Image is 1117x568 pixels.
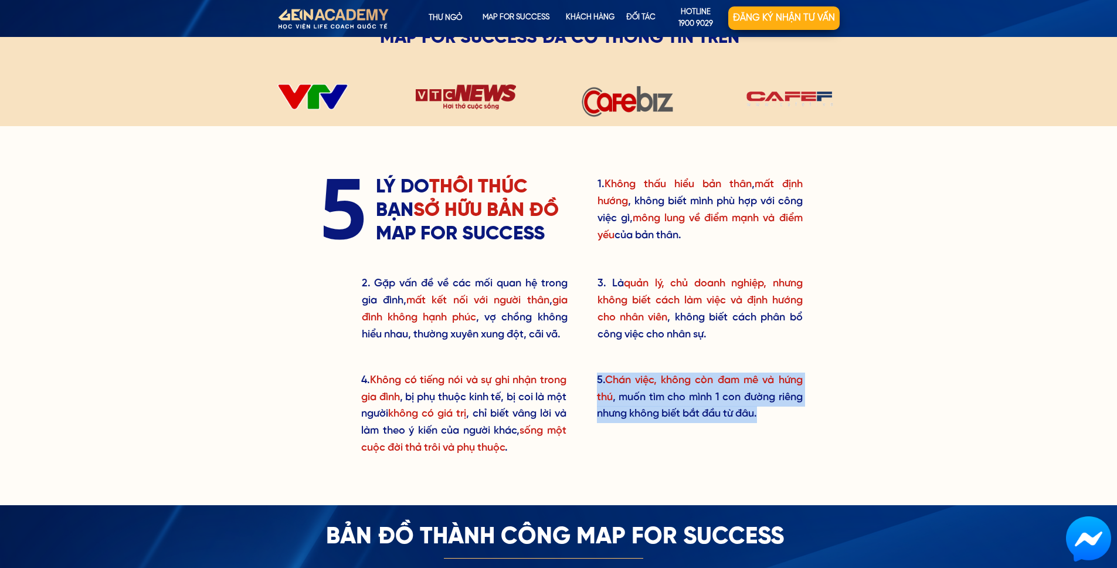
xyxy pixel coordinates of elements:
[663,6,729,31] p: hotline 1900 9029
[406,295,549,306] span: mất kết nối với người thân
[597,177,803,244] h3: 1. , , không biết mình phù hợp với công việc gì, của bản thân.
[605,179,752,190] span: Không thấu hiểu bản thân
[597,213,803,241] span: mông lung về điểm mạnh và điểm yếu
[326,523,792,551] h3: Bản đồ thành công Map For Success
[361,373,566,474] h3: 4. , bị phụ thuộc kinh tế, bị coi là một người , chỉ biết vâng lời và làm theo ý kiến của người k...
[413,201,559,221] span: SỞ HỮU BẢN ĐỒ
[388,408,466,420] span: không có giá trị
[562,6,619,30] p: KHÁCH HÀNG
[481,6,551,30] p: map for success
[409,6,481,30] p: Thư ngỏ
[429,177,528,197] span: THÔI THÚC
[597,373,803,423] h3: 5. , muốn tìm cho mình 1 con đường riêng nhưng không biết bắt đầu từ đâu.
[597,276,803,343] h3: 3. Là , không biết cách phân bổ công việc cho nhân sự.
[361,375,566,403] span: Không có tiếng nói và sự ghi nhận trong gia đình
[597,278,803,323] span: quản lý, chủ doanh nghiệp, nhưng không biết cách làm việc và định hướng cho nhân viên
[376,176,567,246] h3: LÝ DO BẠN MAP FOR SUCCESS
[362,276,568,343] h3: 2. Gặp vấn đề về các mối quan hệ trong gia đình, , , vợ chồng không hiểu nhau, thường xuyên xung ...
[728,6,840,30] p: Đăng ký nhận tư vấn
[663,6,729,30] a: hotline1900 9029
[264,28,855,49] h3: MAP FOR SUCCESS ĐÃ CÓ THÔNG TIN TRÊN
[614,6,668,30] p: Đối tác
[311,156,375,257] h3: 5
[597,375,803,403] span: Chán việc, không còn đam mê và hứng thú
